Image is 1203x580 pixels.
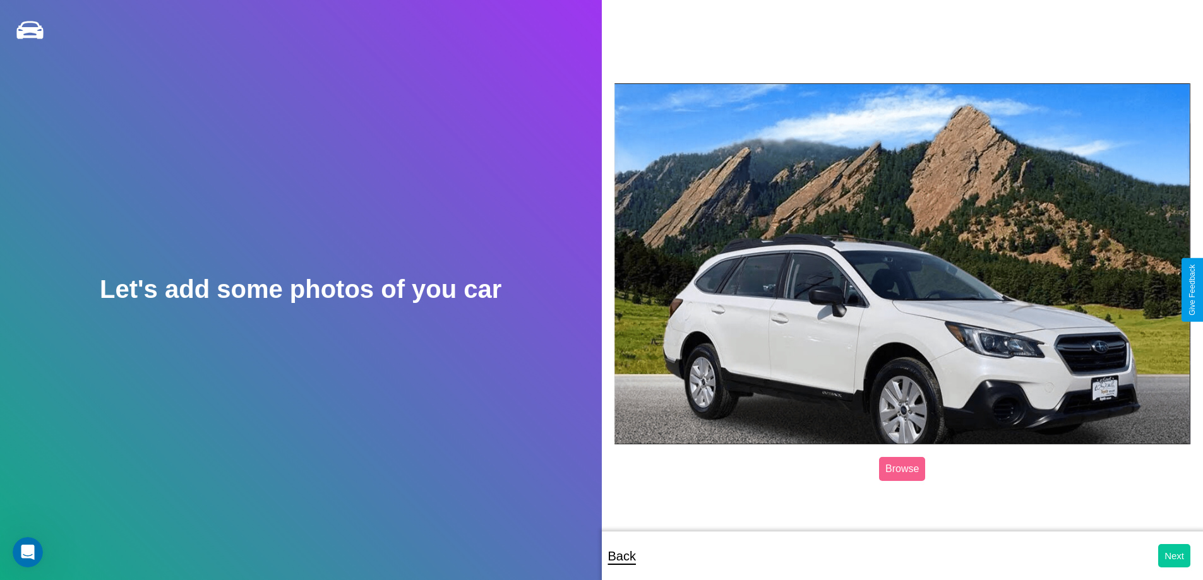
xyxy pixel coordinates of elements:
iframe: Intercom live chat [13,537,43,567]
p: Back [608,545,636,567]
button: Next [1158,544,1190,567]
label: Browse [879,457,925,481]
h2: Let's add some photos of you car [100,275,501,304]
img: posted [614,83,1191,444]
div: Give Feedback [1188,264,1197,316]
